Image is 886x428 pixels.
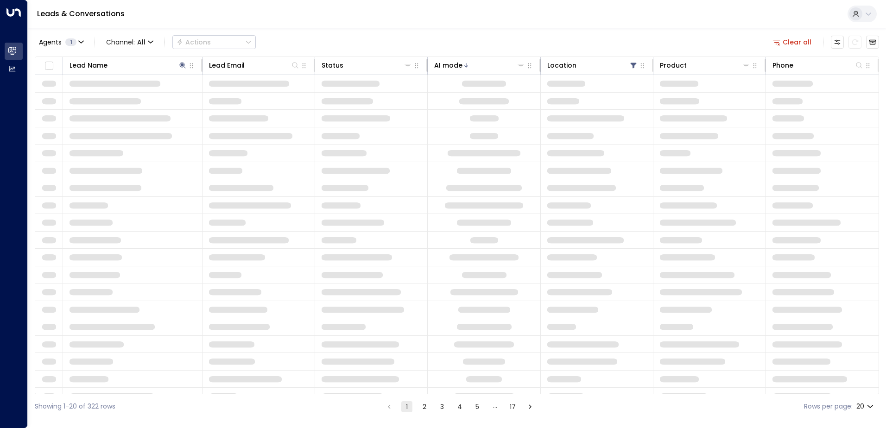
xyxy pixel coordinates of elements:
div: AI mode [434,60,525,71]
button: Archived Leads [866,36,879,49]
div: Lead Email [209,60,300,71]
div: Status [322,60,412,71]
div: Location [547,60,576,71]
span: 1 [65,38,76,46]
button: Go to page 5 [472,401,483,412]
nav: pagination navigation [383,401,536,412]
button: Go to page 3 [437,401,448,412]
div: Status [322,60,343,71]
div: Product [660,60,687,71]
div: … [489,401,500,412]
div: Phone [772,60,793,71]
span: Refresh [848,36,861,49]
div: Product [660,60,751,71]
div: Lead Email [209,60,245,71]
div: Lead Name [70,60,108,71]
div: 20 [856,400,875,413]
button: Channel:All [102,36,157,49]
span: All [137,38,146,46]
button: Clear all [769,36,816,49]
button: Go to page 2 [419,401,430,412]
button: page 1 [401,401,412,412]
button: Go to next page [525,401,536,412]
button: Agents1 [35,36,87,49]
div: Phone [772,60,864,71]
button: Go to page 4 [454,401,465,412]
a: Leads & Conversations [37,8,125,19]
div: Actions [177,38,211,46]
div: Location [547,60,638,71]
div: AI mode [434,60,462,71]
div: Lead Name [70,60,187,71]
div: Showing 1-20 of 322 rows [35,402,115,411]
label: Rows per page: [804,402,853,411]
button: Go to page 17 [507,401,518,412]
button: Customize [831,36,844,49]
button: Actions [172,35,256,49]
div: Button group with a nested menu [172,35,256,49]
span: Channel: [102,36,157,49]
span: Agents [39,39,62,45]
